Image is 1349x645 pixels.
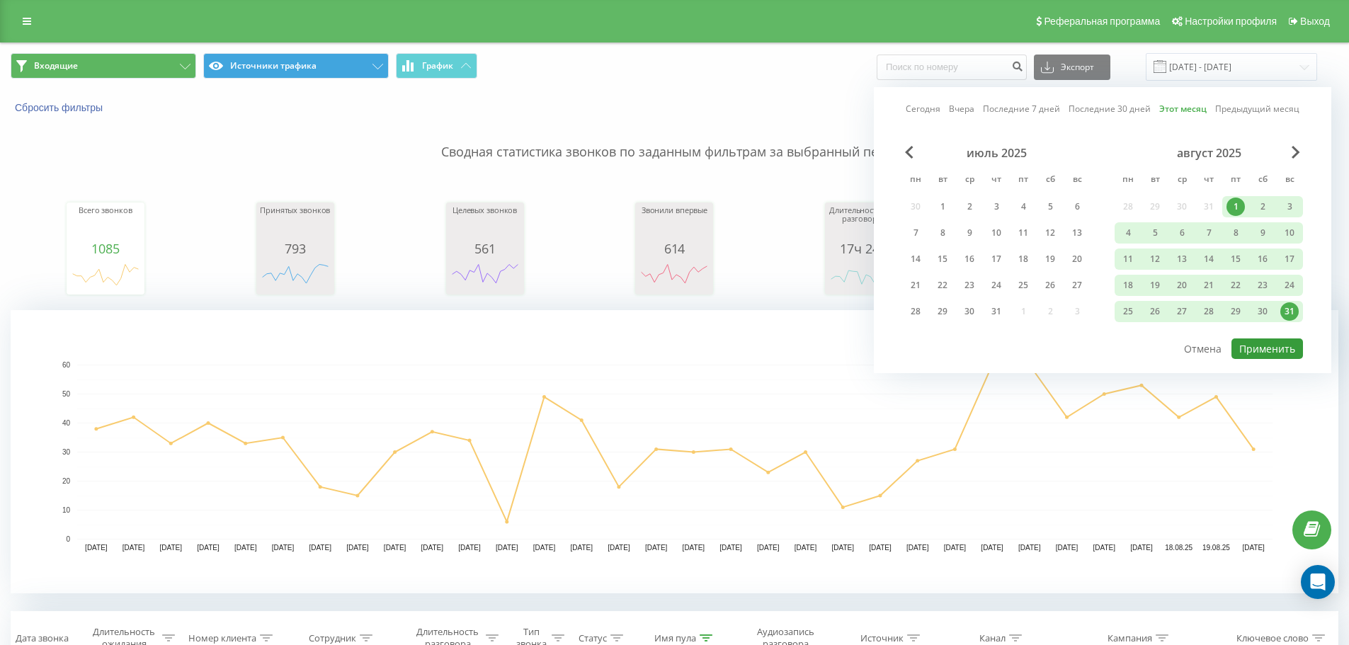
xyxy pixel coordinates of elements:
[579,632,607,644] div: Статус
[608,544,630,552] text: [DATE]
[1146,276,1164,295] div: 19
[983,249,1010,270] div: чт 17 июля 2025 г.
[979,632,1006,644] div: Канал
[1142,301,1168,322] div: вт 26 авг. 2025 г.
[1226,224,1245,242] div: 8
[11,310,1338,593] svg: A chart.
[719,544,742,552] text: [DATE]
[1301,565,1335,599] div: Open Intercom Messenger
[654,632,696,644] div: Имя пула
[1276,222,1303,244] div: вс 10 авг. 2025 г.
[309,632,356,644] div: Сотрудник
[11,115,1338,161] p: Сводная статистика звонков по заданным фильтрам за выбранный период
[34,60,78,72] span: Входящие
[1068,250,1086,268] div: 20
[795,544,817,552] text: [DATE]
[1168,222,1195,244] div: ср 6 авг. 2025 г.
[981,544,1003,552] text: [DATE]
[570,544,593,552] text: [DATE]
[1119,276,1137,295] div: 18
[987,276,1006,295] div: 24
[639,206,710,241] div: Звонили впервые
[906,102,940,115] a: Сегодня
[905,146,913,159] span: Previous Month
[1014,276,1032,295] div: 25
[1142,275,1168,296] div: вт 19 авг. 2025 г.
[983,301,1010,322] div: чт 31 июля 2025 г.
[1044,16,1160,27] span: Реферальная программа
[905,170,926,191] abbr: понедельник
[188,632,256,644] div: Номер клиента
[1119,224,1137,242] div: 4
[1253,250,1272,268] div: 16
[639,256,710,298] div: A chart.
[203,53,389,79] button: Источники трафика
[1249,249,1276,270] div: сб 16 авг. 2025 г.
[1056,544,1078,552] text: [DATE]
[272,544,295,552] text: [DATE]
[1064,196,1091,217] div: вс 6 июля 2025 г.
[62,506,71,514] text: 10
[956,301,983,322] div: ср 30 июля 2025 г.
[1064,222,1091,244] div: вс 13 июля 2025 г.
[1200,224,1218,242] div: 7
[906,276,925,295] div: 21
[1276,301,1303,322] div: вс 31 авг. 2025 г.
[1195,249,1222,270] div: чт 14 авг. 2025 г.
[860,632,904,644] div: Источник
[1200,276,1218,295] div: 21
[1115,275,1142,296] div: пн 18 авг. 2025 г.
[944,544,967,552] text: [DATE]
[1146,302,1164,321] div: 26
[1040,170,1061,191] abbr: суббота
[1068,198,1086,216] div: 6
[1236,632,1309,644] div: Ключевое слово
[929,249,956,270] div: вт 15 июля 2025 г.
[1010,275,1037,296] div: пт 25 июля 2025 г.
[1195,222,1222,244] div: чт 7 авг. 2025 г.
[422,61,453,71] span: График
[983,222,1010,244] div: чт 10 июля 2025 г.
[929,196,956,217] div: вт 1 июля 2025 г.
[1198,170,1219,191] abbr: четверг
[1280,250,1299,268] div: 17
[983,275,1010,296] div: чт 24 июля 2025 г.
[1068,224,1086,242] div: 13
[1034,55,1110,80] button: Экспорт
[458,544,481,552] text: [DATE]
[1225,170,1246,191] abbr: пятница
[1010,222,1037,244] div: пт 11 июля 2025 г.
[1013,170,1034,191] abbr: пятница
[959,170,980,191] abbr: среда
[533,544,556,552] text: [DATE]
[70,256,141,298] svg: A chart.
[1226,198,1245,216] div: 1
[1168,301,1195,322] div: ср 27 авг. 2025 г.
[1142,222,1168,244] div: вт 5 авг. 2025 г.
[309,544,331,552] text: [DATE]
[70,241,141,256] div: 1085
[906,544,929,552] text: [DATE]
[1115,249,1142,270] div: пн 11 авг. 2025 г.
[396,53,477,79] button: График
[450,256,520,298] svg: A chart.
[1300,16,1330,27] span: Выход
[987,302,1006,321] div: 31
[683,544,705,552] text: [DATE]
[1195,301,1222,322] div: чт 28 авг. 2025 г.
[933,302,952,321] div: 29
[902,275,929,296] div: пн 21 июля 2025 г.
[260,241,331,256] div: 793
[1018,544,1041,552] text: [DATE]
[1041,276,1059,295] div: 26
[1276,249,1303,270] div: вс 17 авг. 2025 г.
[346,544,369,552] text: [DATE]
[983,102,1060,115] a: Последние 7 дней
[869,544,892,552] text: [DATE]
[1119,250,1137,268] div: 11
[1014,224,1032,242] div: 11
[960,302,979,321] div: 30
[933,250,952,268] div: 15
